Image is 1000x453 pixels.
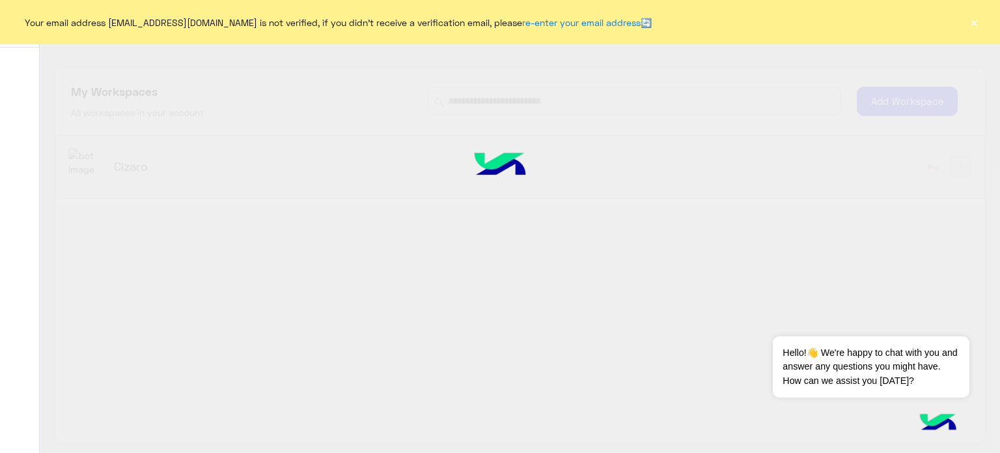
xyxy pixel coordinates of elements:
img: hulul-logo.png [915,401,961,446]
img: hulul-logo.png [451,134,549,199]
span: Hello!👋 We're happy to chat with you and answer any questions you might have. How can we assist y... [773,336,969,398]
a: re-enter your email address [522,17,641,28]
button: × [967,16,980,29]
span: Your email address [EMAIL_ADDRESS][DOMAIN_NAME] is not verified, if you didn't receive a verifica... [25,16,652,29]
